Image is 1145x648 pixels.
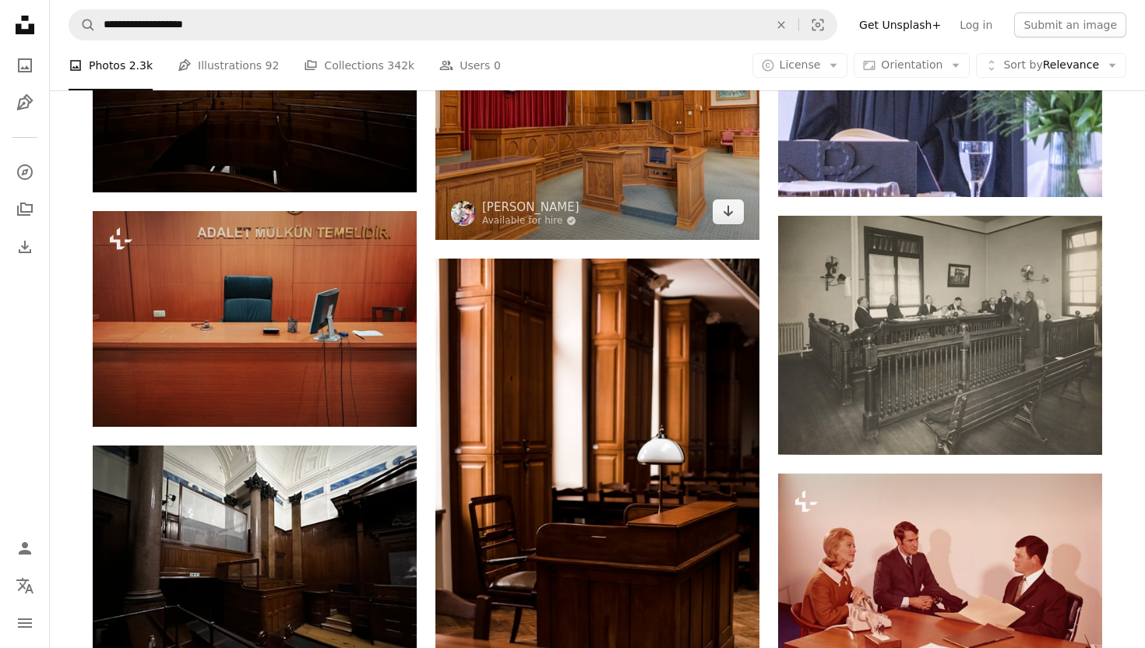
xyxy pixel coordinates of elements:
a: a large room with wooden floors and pillars [93,560,417,574]
a: Users 0 [439,40,501,90]
span: 0 [494,57,501,74]
button: Clear [764,10,798,40]
a: architectural photography of trial court interior view [435,111,759,125]
img: a wooden desk with a computer on top of it [93,211,417,427]
a: a wooden bar with a lamp on top of it [435,494,759,508]
button: Orientation [854,53,970,78]
button: Sort byRelevance [976,53,1126,78]
a: Photos [9,50,41,81]
a: UNITED STATES - CIRCA 1970s: Couple sitting at desk, talking to bank manager. [778,592,1102,606]
a: Available for hire [482,215,580,227]
a: Illustrations 92 [178,40,279,90]
a: Collections [9,194,41,225]
button: Visual search [799,10,837,40]
button: Menu [9,607,41,639]
a: Log in [950,12,1002,37]
a: Illustrations [9,87,41,118]
a: [PERSON_NAME] [482,199,580,215]
span: Relevance [1003,58,1099,73]
a: a group of men standing around a wooden desk [778,328,1102,342]
span: 342k [387,57,414,74]
a: Log in / Sign up [9,533,41,564]
img: Go to David Veksler's profile [451,201,476,226]
button: Submit an image [1014,12,1126,37]
a: a wooden desk with a computer on top of it [93,312,417,326]
img: a group of men standing around a wooden desk [778,216,1102,455]
a: Get Unsplash+ [850,12,950,37]
a: Collections 342k [304,40,414,90]
a: Home — Unsplash [9,9,41,44]
button: License [752,53,848,78]
span: Sort by [1003,58,1042,71]
a: Download [713,199,744,224]
button: Search Unsplash [69,10,96,40]
span: 92 [266,57,280,74]
span: License [780,58,821,71]
button: Language [9,570,41,601]
form: Find visuals sitewide [69,9,837,40]
a: Download History [9,231,41,262]
a: Explore [9,157,41,188]
span: Orientation [881,58,942,71]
